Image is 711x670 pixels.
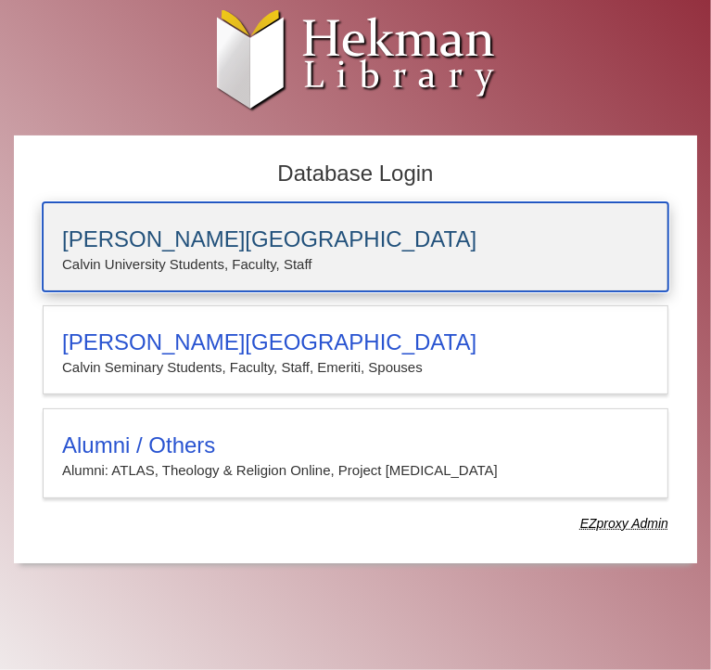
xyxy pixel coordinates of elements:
summary: Alumni / OthersAlumni: ATLAS, Theology & Religion Online, Project [MEDICAL_DATA] [62,432,649,483]
p: Alumni: ATLAS, Theology & Religion Online, Project [MEDICAL_DATA] [62,458,649,483]
h3: [PERSON_NAME][GEOGRAPHIC_DATA] [62,226,649,252]
a: [PERSON_NAME][GEOGRAPHIC_DATA]Calvin University Students, Faculty, Staff [43,202,668,291]
a: [PERSON_NAME][GEOGRAPHIC_DATA]Calvin Seminary Students, Faculty, Staff, Emeriti, Spouses [43,305,668,394]
h3: Alumni / Others [62,432,649,458]
p: Calvin Seminary Students, Faculty, Staff, Emeriti, Spouses [62,355,649,380]
p: Calvin University Students, Faculty, Staff [62,252,649,277]
h2: Database Login [33,155,678,193]
dfn: Use Alumni login [580,516,668,531]
h3: [PERSON_NAME][GEOGRAPHIC_DATA] [62,329,649,355]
